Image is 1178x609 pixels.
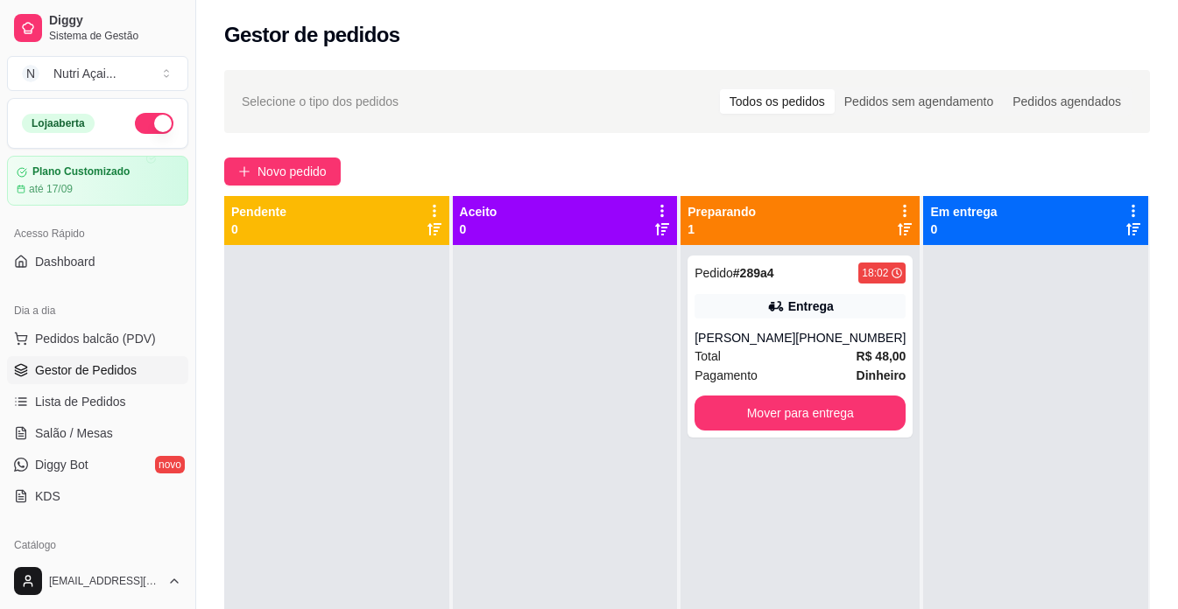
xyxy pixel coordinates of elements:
[7,482,188,510] a: KDS
[733,266,774,280] strong: # 289a4
[35,330,156,347] span: Pedidos balcão (PDV)
[720,89,835,114] div: Todos os pedidos
[224,21,400,49] h2: Gestor de pedidos
[224,157,341,185] button: Novo pedido
[22,65,39,82] span: N
[35,253,95,270] span: Dashboard
[1003,89,1131,114] div: Pedidos agendados
[49,29,181,43] span: Sistema de Gestão
[857,349,906,363] strong: R$ 48,00
[231,220,286,238] p: 0
[695,366,758,385] span: Pagamento
[695,395,906,430] button: Mover para entrega
[231,203,286,220] p: Pendente
[857,368,906,382] strong: Dinheiro
[7,356,188,384] a: Gestor de Pedidos
[7,7,188,49] a: DiggySistema de Gestão
[29,182,73,196] article: até 17/09
[242,92,399,111] span: Selecione o tipo dos pedidos
[7,325,188,353] button: Pedidos balcão (PDV)
[135,113,173,134] button: Alterar Status
[7,248,188,276] a: Dashboard
[7,388,188,416] a: Lista de Pedidos
[7,220,188,248] div: Acesso Rápido
[35,456,88,473] span: Diggy Bot
[7,297,188,325] div: Dia a dia
[930,203,997,220] p: Em entrega
[53,65,116,82] div: Nutri Açai ...
[835,89,1003,114] div: Pedidos sem agendamento
[35,361,137,379] span: Gestor de Pedidos
[35,393,126,410] span: Lista de Pedidos
[788,297,834,315] div: Entrega
[695,329,795,346] div: [PERSON_NAME]
[238,165,250,178] span: plus
[22,114,95,133] div: Loja aberta
[7,419,188,447] a: Salão / Mesas
[7,451,188,479] a: Diggy Botnovo
[7,560,188,602] button: [EMAIL_ADDRESS][DOMAIN_NAME]
[7,56,188,91] button: Select a team
[49,13,181,29] span: Diggy
[257,162,327,181] span: Novo pedido
[695,346,721,366] span: Total
[32,165,130,178] article: Plano Customizado
[688,220,756,238] p: 1
[688,203,756,220] p: Preparando
[795,329,906,346] div: [PHONE_NUMBER]
[35,424,113,442] span: Salão / Mesas
[460,203,497,220] p: Aceito
[695,266,733,280] span: Pedido
[460,220,497,238] p: 0
[7,531,188,559] div: Catálogo
[7,156,188,206] a: Plano Customizadoaté 17/09
[930,220,997,238] p: 0
[49,574,160,588] span: [EMAIL_ADDRESS][DOMAIN_NAME]
[862,266,888,280] div: 18:02
[35,487,60,505] span: KDS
